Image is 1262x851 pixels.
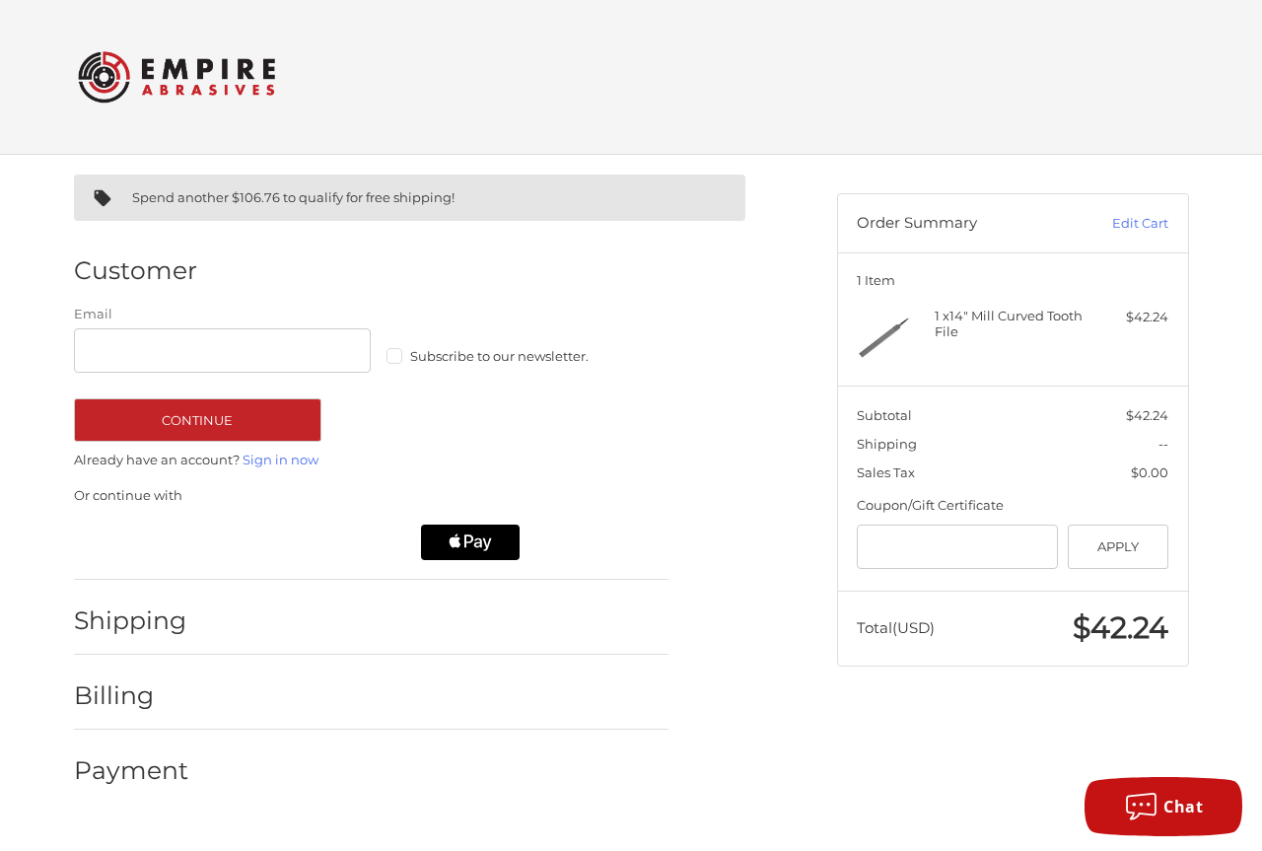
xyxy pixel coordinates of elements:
[1069,214,1168,234] a: Edit Cart
[245,525,402,560] iframe: PayPal-paylater
[857,272,1168,288] h3: 1 Item
[74,305,372,324] label: Email
[78,38,275,115] img: Empire Abrasives
[74,680,189,711] h2: Billing
[1131,464,1168,480] span: $0.00
[243,452,318,467] a: Sign in now
[1163,796,1203,817] span: Chat
[935,308,1086,340] h4: 1 x 14" Mill Curved Tooth File
[857,214,1069,234] h3: Order Summary
[67,525,225,560] iframe: PayPal-paypal
[1126,407,1168,423] span: $42.24
[74,755,189,786] h2: Payment
[1090,308,1168,327] div: $42.24
[1073,609,1168,646] span: $42.24
[74,255,197,286] h2: Customer
[132,189,455,205] span: Spend another $106.76 to qualify for free shipping!
[410,348,589,364] span: Subscribe to our newsletter.
[74,486,668,506] p: Or continue with
[857,618,935,637] span: Total (USD)
[1158,436,1168,452] span: --
[857,407,912,423] span: Subtotal
[857,436,917,452] span: Shipping
[74,398,321,442] button: Continue
[1068,525,1169,569] button: Apply
[74,605,189,636] h2: Shipping
[857,525,1058,569] input: Gift Certificate or Coupon Code
[857,464,915,480] span: Sales Tax
[74,451,668,470] p: Already have an account?
[857,496,1168,516] div: Coupon/Gift Certificate
[1085,777,1242,836] button: Chat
